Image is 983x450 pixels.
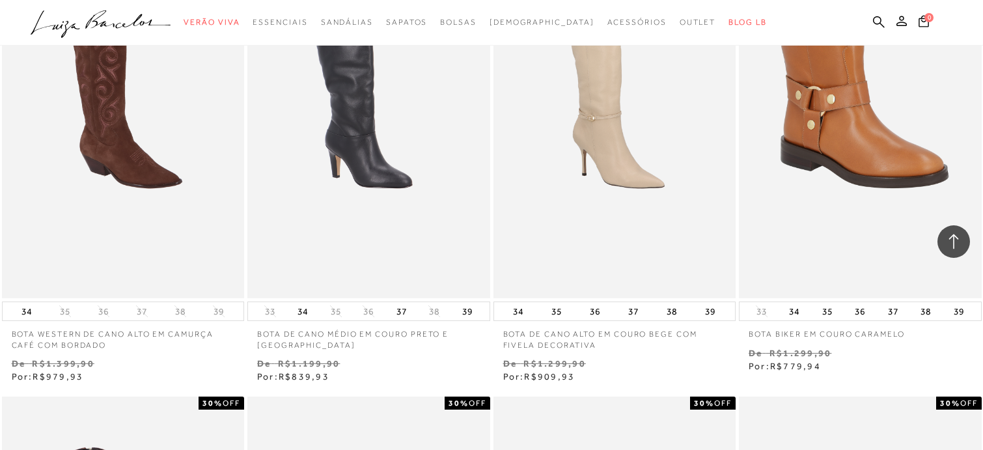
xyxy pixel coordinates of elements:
[253,18,307,27] span: Essenciais
[327,305,345,318] button: 35
[469,399,486,408] span: OFF
[924,13,934,22] span: 0
[503,358,517,369] small: De
[321,10,373,35] a: categoryNavScreenReaderText
[509,302,527,320] button: 34
[18,302,36,320] button: 34
[680,18,716,27] span: Outlet
[247,321,490,351] a: BOTA DE CANO MÉDIO EM COURO PRETO E [GEOGRAPHIC_DATA]
[386,18,427,27] span: Sapatos
[753,305,771,318] button: 33
[133,305,151,318] button: 37
[359,305,378,318] button: 36
[253,10,307,35] a: categoryNavScreenReaderText
[770,361,821,371] span: R$779,94
[56,305,74,318] button: 35
[586,302,604,320] button: 36
[202,399,223,408] strong: 30%
[749,361,821,371] span: Por:
[493,321,736,351] a: BOTA DE CANO ALTO EM COURO BEGE COM FIVELA DECORATIVA
[458,302,477,320] button: 39
[728,18,766,27] span: BLOG LB
[785,302,803,320] button: 34
[94,305,113,318] button: 36
[663,302,681,320] button: 38
[523,358,585,369] small: R$1.299,90
[449,399,469,408] strong: 30%
[818,302,837,320] button: 35
[2,321,245,351] a: BOTA WESTERN DE CANO ALTO EM CAMURÇA CAFÉ COM BORDADO
[257,371,329,382] span: Por:
[950,302,968,320] button: 39
[321,18,373,27] span: Sandálias
[680,10,716,35] a: categoryNavScreenReaderText
[261,305,279,318] button: 33
[440,10,477,35] a: categoryNavScreenReaderText
[714,399,732,408] span: OFF
[547,302,566,320] button: 35
[184,18,240,27] span: Verão Viva
[12,358,25,369] small: De
[171,305,189,318] button: 38
[607,18,667,27] span: Acessórios
[524,371,575,382] span: R$909,93
[884,302,902,320] button: 37
[728,10,766,35] a: BLOG LB
[490,18,594,27] span: [DEMOGRAPHIC_DATA]
[278,358,340,369] small: R$1.199,90
[739,321,982,340] a: BOTA BIKER EM COURO CARAMELO
[386,10,427,35] a: categoryNavScreenReaderText
[32,358,94,369] small: R$1.399,90
[694,399,714,408] strong: 30%
[257,358,271,369] small: De
[917,302,935,320] button: 38
[210,305,228,318] button: 39
[279,371,329,382] span: R$839,93
[425,305,443,318] button: 38
[12,371,84,382] span: Por:
[769,348,831,358] small: R$1.299,90
[490,10,594,35] a: noSubCategoriesText
[393,302,411,320] button: 37
[33,371,83,382] span: R$979,93
[624,302,643,320] button: 37
[294,302,312,320] button: 34
[749,348,762,358] small: De
[915,14,933,32] button: 0
[440,18,477,27] span: Bolsas
[960,399,978,408] span: OFF
[503,371,575,382] span: Por:
[184,10,240,35] a: categoryNavScreenReaderText
[223,399,240,408] span: OFF
[851,302,869,320] button: 36
[701,302,719,320] button: 39
[940,399,960,408] strong: 30%
[607,10,667,35] a: categoryNavScreenReaderText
